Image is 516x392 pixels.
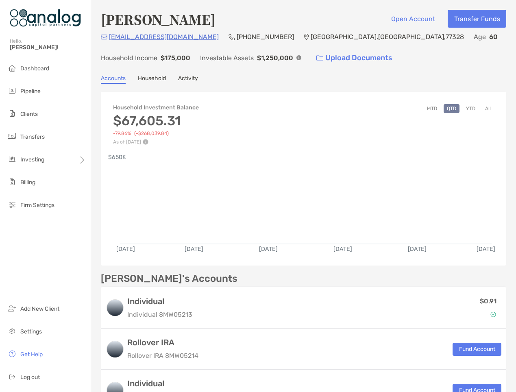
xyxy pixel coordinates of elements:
h4: Household Investment Balance [113,104,199,111]
span: Clients [20,111,38,118]
img: investing icon [7,154,17,164]
span: Dashboard [20,65,49,72]
img: Email Icon [101,35,107,39]
span: Log out [20,374,40,381]
span: Transfers [20,133,45,140]
text: [DATE] [408,246,427,253]
text: [DATE] [477,246,496,253]
span: Get Help [20,351,43,358]
img: logo account [107,300,123,316]
h4: [PERSON_NAME] [101,10,216,28]
p: $0.91 [480,296,496,306]
text: [DATE] [259,246,278,253]
img: dashboard icon [7,63,17,73]
img: Location Icon [304,34,309,40]
img: firm-settings icon [7,200,17,209]
img: Account Status icon [490,311,496,317]
button: YTD [463,104,479,113]
p: Investable Assets [200,53,254,63]
button: MTD [424,104,440,113]
img: button icon [316,55,323,61]
img: clients icon [7,109,17,118]
img: pipeline icon [7,86,17,96]
img: Zoe Logo [10,3,81,33]
h3: Individual [127,296,192,306]
img: Performance Info [143,139,148,145]
p: [EMAIL_ADDRESS][DOMAIN_NAME] [109,32,219,42]
text: [DATE] [185,246,204,253]
p: [PHONE_NUMBER] [237,32,294,42]
h3: $67,605.31 [113,113,199,128]
a: Accounts [101,75,126,84]
span: Pipeline [20,88,41,95]
img: settings icon [7,326,17,336]
a: Household [138,75,166,84]
button: Transfer Funds [448,10,506,28]
button: Open Account [385,10,441,28]
p: $1,250,000 [257,53,293,63]
p: Individual 8MW05213 [127,309,192,320]
span: Billing [20,179,35,186]
button: QTD [444,104,459,113]
a: Upload Documents [311,49,398,67]
img: logo account [107,341,123,357]
span: -79.86% [113,131,131,137]
h3: Rollover IRA [127,338,198,347]
text: [DATE] [334,246,353,253]
img: transfers icon [7,131,17,141]
p: $175,000 [161,53,190,63]
img: get-help icon [7,349,17,359]
p: Age [474,32,486,42]
span: Firm Settings [20,202,54,209]
p: [PERSON_NAME]'s Accounts [101,274,237,284]
img: add_new_client icon [7,303,17,313]
img: Phone Icon [229,34,235,40]
h3: Individual [127,379,192,388]
span: Settings [20,328,42,335]
p: [GEOGRAPHIC_DATA] , [GEOGRAPHIC_DATA] , 77328 [311,32,464,42]
p: Household Income [101,53,157,63]
img: logout icon [7,372,17,381]
span: Add New Client [20,305,59,312]
p: Rollover IRA 8MW05214 [127,351,198,361]
span: ( -$268,039.84 ) [134,131,169,137]
text: $650K [108,154,126,161]
p: As of [DATE] [113,139,199,145]
button: Fund Account [453,343,501,356]
button: All [482,104,494,113]
a: Activity [178,75,198,84]
span: [PERSON_NAME]! [10,44,86,51]
img: billing icon [7,177,17,187]
img: Info Icon [296,55,301,60]
p: 60 [489,32,498,42]
span: Investing [20,156,44,163]
text: [DATE] [116,246,135,253]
